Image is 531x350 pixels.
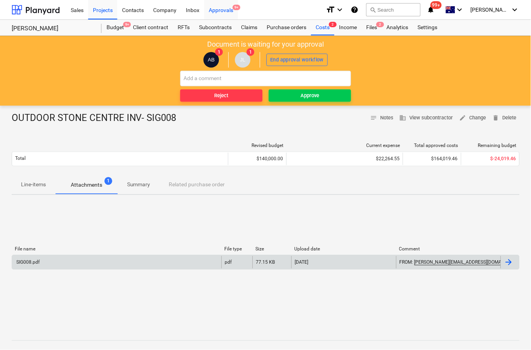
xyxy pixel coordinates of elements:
[204,52,219,68] div: Alberto Berdera
[367,112,397,124] button: Notes
[271,56,324,65] div: End approval workflow
[208,57,215,63] span: AB
[180,89,263,102] button: Reject
[12,112,183,124] div: OUTDOOR STONE CENTRE INV- SIG008
[215,91,229,100] div: Reject
[311,20,335,35] div: Costs
[370,7,376,13] span: search
[326,5,335,14] i: format_size
[232,143,284,149] div: Revised budget
[247,48,255,56] span: 1
[105,177,112,185] span: 1
[382,20,414,35] a: Analytics
[335,20,362,35] a: Income
[237,20,262,35] a: Claims
[492,313,531,350] iframe: Chat Widget
[262,20,311,35] a: Purchase orders
[511,5,520,14] i: keyboard_arrow_down
[329,22,337,27] span: 2
[225,247,250,252] div: File type
[335,5,345,14] i: keyboard_arrow_down
[21,181,46,189] p: Line-items
[370,114,377,121] span: notes
[235,52,251,68] div: Joseph Licastro
[311,20,335,35] a: Costs2
[351,5,359,14] i: Knowledge base
[215,48,223,56] span: 1
[460,114,487,122] span: Change
[362,20,382,35] a: Files2
[400,114,407,121] span: business
[256,247,288,252] div: Size
[403,153,461,165] div: $164,019.46
[267,54,328,66] button: End approval workflow
[15,247,218,252] div: File name
[456,5,465,14] i: keyboard_arrow_down
[465,143,517,149] div: Remaining budget
[457,112,490,124] button: Change
[431,1,442,9] span: 99+
[290,156,400,162] div: $22,264.55
[208,40,324,49] p: Document is waiting for your approval
[102,20,129,35] div: Budget
[493,114,517,122] span: Delete
[225,260,232,265] div: pdf
[290,143,400,149] div: Current expense
[102,20,129,35] a: Budget9+
[15,260,40,265] div: SIG008.pdf
[12,24,93,33] div: [PERSON_NAME]
[240,57,246,63] span: JL
[367,3,421,16] button: Search
[407,143,459,149] div: Total approved costs
[295,247,393,252] div: Upload date
[490,112,520,124] button: Delete
[471,7,510,13] span: [PERSON_NAME]
[460,114,467,121] span: edit
[269,89,351,102] button: Approve
[370,114,394,122] span: Notes
[427,5,435,14] i: notifications
[414,20,443,35] a: Settings
[123,22,131,27] span: 9+
[397,112,457,124] button: View subcontractor
[362,20,382,35] div: Files
[377,22,384,27] span: 2
[180,71,351,86] input: Add a comment
[15,156,26,162] p: Total
[195,20,237,35] a: Subcontracts
[228,153,286,165] div: $140,000.00
[400,247,498,252] div: Comment
[173,20,195,35] a: RFTs
[400,114,454,122] span: View subcontractor
[71,181,102,189] p: Attachments
[256,260,275,265] div: 77.15 KB
[295,260,309,265] div: [DATE]
[129,20,173,35] a: Client contract
[491,156,517,162] span: $-24,019.46
[493,114,500,121] span: delete
[233,5,241,10] span: 9+
[127,181,150,189] p: Summary
[301,91,320,100] div: Approve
